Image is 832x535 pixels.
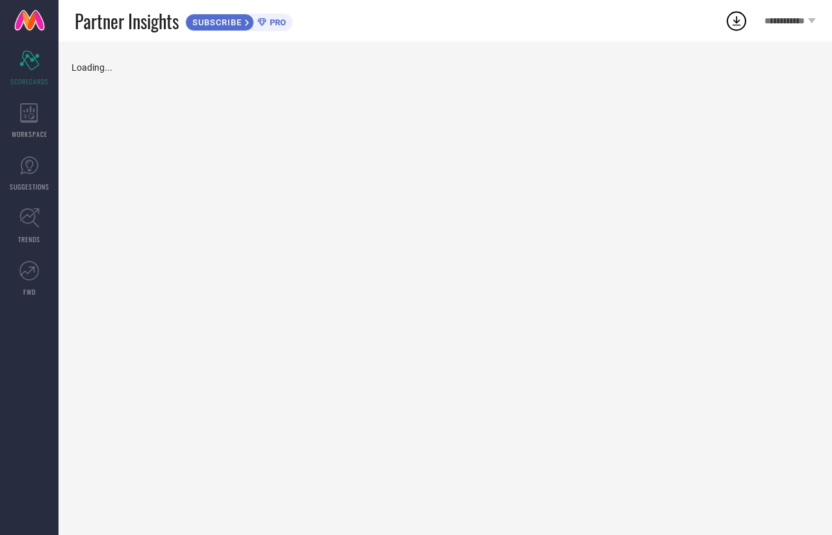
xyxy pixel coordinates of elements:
span: FWD [23,287,36,297]
span: SUBSCRIBE [186,18,245,27]
span: Loading... [71,62,112,73]
span: SUGGESTIONS [10,182,49,192]
span: PRO [266,18,286,27]
div: Open download list [725,9,748,32]
span: WORKSPACE [12,129,47,139]
a: SUBSCRIBEPRO [185,10,292,31]
span: SCORECARDS [10,77,49,86]
span: Partner Insights [75,8,179,34]
span: TRENDS [18,234,40,244]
